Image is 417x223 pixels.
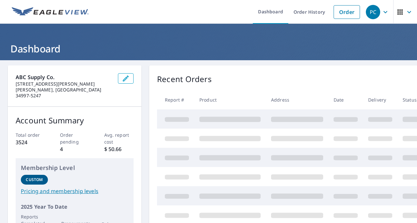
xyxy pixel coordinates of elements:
[366,5,380,19] div: PC
[12,7,89,17] img: EV Logo
[26,177,43,183] p: Custom
[194,90,266,109] th: Product
[60,145,90,153] p: 4
[16,73,113,81] p: ABC Supply Co.
[8,42,409,55] h1: Dashboard
[266,90,328,109] th: Address
[16,138,45,146] p: 3524
[104,132,134,145] p: Avg. report cost
[16,132,45,138] p: Total order
[16,87,113,99] p: [PERSON_NAME], [GEOGRAPHIC_DATA] 34997-5247
[104,145,134,153] p: $ 50.66
[334,5,360,19] a: Order
[157,90,194,109] th: Report #
[21,203,128,211] p: 2025 Year To Date
[21,163,128,172] p: Membership Level
[363,90,397,109] th: Delivery
[16,81,113,87] p: [STREET_ADDRESS][PERSON_NAME]
[21,187,128,195] a: Pricing and membership levels
[60,132,90,145] p: Order pending
[16,115,134,126] p: Account Summary
[328,90,363,109] th: Date
[157,73,212,85] p: Recent Orders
